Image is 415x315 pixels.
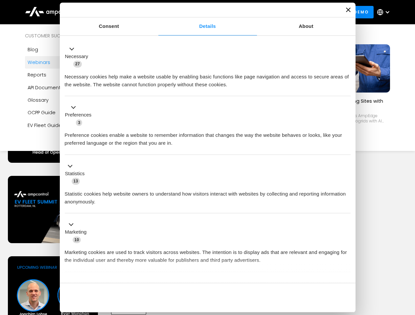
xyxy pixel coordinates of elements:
button: Okay [256,288,350,307]
div: Statistic cookies help website owners to understand how visitors interact with websites by collec... [65,185,351,206]
a: Glossary [25,94,106,106]
a: Consent [60,17,158,35]
div: Preference cookies enable a website to remember information that changes the way the website beha... [65,126,351,147]
button: Necessary (27) [65,45,92,68]
a: Webinars [25,56,106,69]
span: 13 [72,178,80,184]
div: Reports [28,71,46,78]
button: Close banner [346,8,351,12]
a: API Documentation [25,81,106,94]
div: Glossary [28,96,49,104]
a: Details [158,17,257,35]
a: About [257,17,356,35]
a: Blog [25,43,106,56]
button: Marketing (10) [65,221,91,244]
button: Statistics (13) [65,162,89,185]
div: EV Fleet Guide [28,122,62,129]
span: 27 [73,61,82,67]
div: Customer success [25,32,106,39]
button: Preferences (3) [65,104,96,127]
div: API Documentation [28,84,73,91]
div: Blog [28,46,38,53]
div: Webinars [28,59,50,66]
span: 2 [108,280,115,287]
label: Marketing [65,228,87,236]
label: Necessary [65,53,88,60]
a: EV Fleet Guide [25,119,106,132]
label: Preferences [65,111,92,119]
span: 3 [76,119,82,126]
div: OCPP Guide [28,109,56,116]
a: Reports [25,69,106,81]
div: Marketing cookies are used to track visitors across websites. The intention is to display ads tha... [65,243,351,264]
label: Statistics [65,170,85,178]
span: 10 [73,237,81,243]
a: OCPP Guide [25,106,106,119]
div: Necessary cookies help make a website usable by enabling basic functions like page navigation and... [65,68,351,89]
button: Unclassified (2) [65,279,119,287]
